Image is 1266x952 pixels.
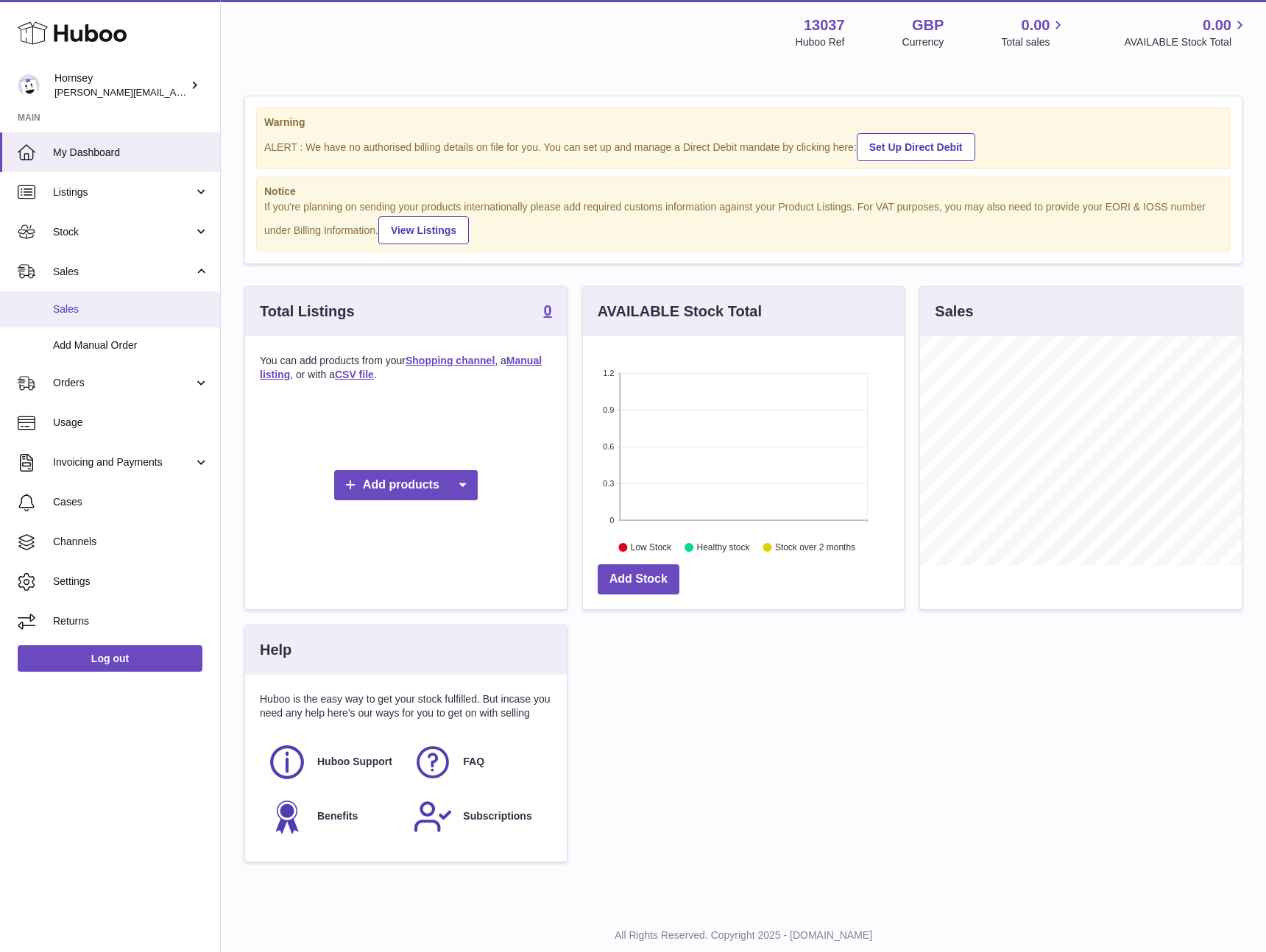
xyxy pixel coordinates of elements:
[18,645,202,672] a: Log out
[53,265,194,279] span: Sales
[53,575,209,589] span: Settings
[264,131,1223,161] div: ALERT : We have no authorised billing details on file for you. You can set up and manage a Direct...
[609,516,614,525] text: 0
[1203,15,1231,35] span: 0.00
[544,303,552,321] a: 0
[912,15,944,35] strong: GBP
[233,928,1254,942] p: All Rights Reserved. Copyright 2025 - [DOMAIN_NAME]
[1022,15,1050,35] span: 0.00
[53,376,194,390] span: Orders
[463,809,531,823] span: Subscriptions
[1001,35,1067,49] span: Total sales
[267,797,398,836] a: Benefits
[260,302,355,322] h3: Total Listings
[260,692,552,720] p: Huboo is the easy way to get your stock fulfilled. But incase you need any help here's our ways f...
[53,146,209,160] span: My Dashboard
[935,302,973,322] h3: Sales
[463,755,484,769] span: FAQ
[378,216,469,244] a: View Listings
[1124,15,1248,49] a: 0.00 AVAILABLE Stock Total
[603,405,614,414] text: 0.9
[317,809,358,823] span: Benefits
[54,71,187,99] div: Hornsey
[598,302,762,322] h3: AVAILABLE Stock Total
[53,614,209,628] span: Returns
[796,35,845,49] div: Huboo Ref
[544,303,552,318] strong: 0
[267,742,398,782] a: Huboo Support
[53,302,209,316] span: Sales
[804,15,845,35] strong: 13037
[413,742,544,782] a: FAQ
[264,116,1223,129] strong: Warning
[603,479,614,488] text: 0.3
[598,564,679,594] a: Add Stock
[335,369,374,380] a: CSV file
[413,797,544,836] a: Subscriptions
[603,442,614,451] text: 0.6
[603,369,614,377] text: 1.2
[260,354,552,382] p: You can add products from your , a , or with a .
[1124,35,1248,49] span: AVAILABLE Stock Total
[902,35,944,49] div: Currency
[53,185,194,199] span: Listings
[260,355,542,380] a: Manual listing
[406,355,495,366] a: Shopping channel
[1001,15,1067,49] a: 0.00 Total sales
[18,74,40,96] img: matthew.hornsey@huboo.com
[53,338,209,352] span: Add Manual Order
[264,185,1223,199] strong: Notice
[857,133,975,161] a: Set Up Direct Debit
[631,543,672,553] text: Low Stock
[317,755,392,769] span: Huboo Support
[53,495,209,509] span: Cases
[53,225,194,239] span: Stock
[775,543,855,553] text: Stock over 2 months
[260,640,291,660] h3: Help
[53,535,209,549] span: Channels
[696,543,750,553] text: Healthy stock
[264,200,1223,244] div: If you're planning on sending your products internationally please add required customs informati...
[53,416,209,430] span: Usage
[53,455,194,469] span: Invoicing and Payments
[334,470,478,500] a: Add products
[54,86,295,98] span: [PERSON_NAME][EMAIL_ADDRESS][DOMAIN_NAME]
